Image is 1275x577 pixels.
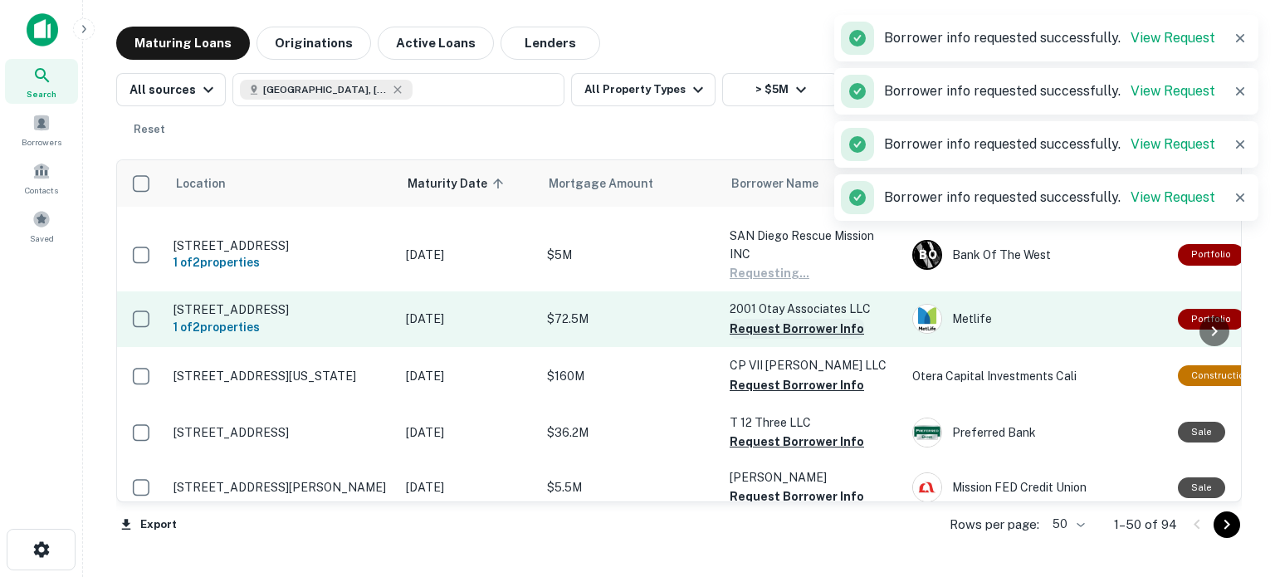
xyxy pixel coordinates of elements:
img: capitalize-icon.png [27,13,58,46]
button: Originations [256,27,371,60]
p: 1–50 of 94 [1114,515,1177,535]
p: [STREET_ADDRESS] [173,302,389,317]
p: [STREET_ADDRESS] [173,425,389,440]
div: Metlife [912,304,1161,334]
th: Location [165,160,398,207]
button: Go to next page [1214,511,1240,538]
a: View Request [1131,189,1215,205]
button: All Property Types [571,73,716,106]
th: Borrower Name [721,160,904,207]
span: Maturity Date [408,174,509,193]
p: [STREET_ADDRESS][PERSON_NAME] [173,480,389,495]
button: Request Borrower Info [730,319,864,339]
p: $36.2M [547,423,713,442]
h6: 1 of 2 properties [173,253,389,271]
div: All sources [129,80,218,100]
p: [DATE] [406,478,530,496]
div: Preferred Bank [912,418,1161,447]
img: picture [913,418,941,447]
p: T 12 Three LLC [730,413,896,432]
iframe: Chat Widget [1192,444,1275,524]
a: View Request [1131,30,1215,46]
a: View Request [1131,83,1215,99]
span: Borrowers [22,135,61,149]
img: picture [913,305,941,333]
p: SAN Diego Rescue Mission INC [730,227,896,263]
span: [GEOGRAPHIC_DATA], [GEOGRAPHIC_DATA], [GEOGRAPHIC_DATA] [263,82,388,97]
h6: 1 of 2 properties [173,318,389,336]
p: $72.5M [547,310,713,328]
span: Saved [30,232,54,245]
p: [DATE] [406,310,530,328]
p: $5M [547,246,713,264]
p: Otera Capital Investments Cali [912,367,1161,385]
div: Mission FED Credit Union [912,472,1161,502]
th: Maturity Date [398,160,539,207]
p: Rows per page: [950,515,1039,535]
p: 2001 Otay Associates LLC [730,300,896,318]
span: Contacts [25,183,58,197]
p: [DATE] [406,367,530,385]
div: 50 [1046,512,1087,536]
button: > $5M [722,73,838,106]
p: [DATE] [406,423,530,442]
span: Borrower Name [731,174,818,193]
a: Contacts [5,155,78,200]
button: [GEOGRAPHIC_DATA], [GEOGRAPHIC_DATA], [GEOGRAPHIC_DATA] [232,73,564,106]
button: Request Borrower Info [730,432,864,452]
div: This is a portfolio loan with 2 properties [1178,309,1244,330]
div: Sale [1178,477,1225,498]
p: CP VII [PERSON_NAME] LLC [730,356,896,374]
a: Saved [5,203,78,248]
button: Lenders [501,27,600,60]
p: $5.5M [547,478,713,496]
p: [DATE] [406,246,530,264]
p: [STREET_ADDRESS][US_STATE] [173,369,389,384]
a: View Request [1131,136,1215,152]
img: picture [913,473,941,501]
p: B O [919,247,936,264]
a: Borrowers [5,107,78,152]
span: Mortgage Amount [549,174,675,193]
a: Search [5,59,78,104]
p: [PERSON_NAME] [730,468,896,487]
button: Maturing Loans [116,27,250,60]
button: Request Borrower Info [730,487,864,506]
button: Reset [123,113,176,146]
p: Borrower info requested successfully. [884,134,1215,154]
div: This loan purpose was for construction [1178,365,1263,386]
p: Borrower info requested successfully. [884,188,1215,208]
div: Sale [1178,422,1225,443]
th: Mortgage Amount [539,160,721,207]
button: Active Loans [378,27,494,60]
div: This is a portfolio loan with 2 properties [1178,244,1244,265]
button: Request Borrower Info [730,375,864,395]
span: Search [27,87,56,100]
p: Borrower info requested successfully. [884,28,1215,48]
p: $160M [547,367,713,385]
div: Bank Of The West [912,240,1161,270]
p: Borrower info requested successfully. [884,81,1215,101]
p: [STREET_ADDRESS] [173,238,389,253]
button: All sources [116,73,226,106]
button: Export [116,512,181,537]
span: Location [175,174,226,193]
